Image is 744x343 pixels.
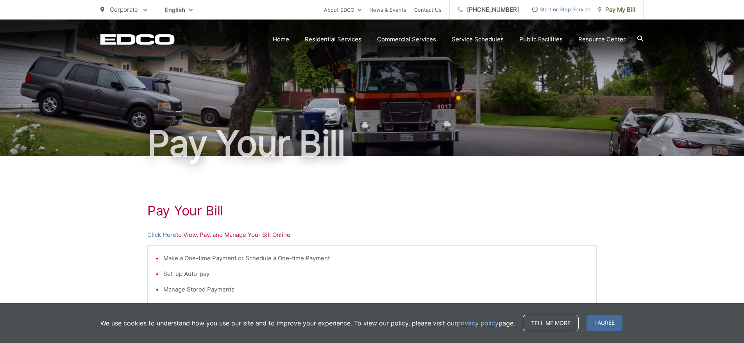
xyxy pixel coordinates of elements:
[598,5,635,14] span: Pay My Bill
[147,203,597,219] h1: Pay Your Bill
[100,34,175,45] a: EDCD logo. Return to the homepage.
[147,230,176,240] a: Click Here
[163,300,588,310] li: Go Paperless
[324,5,361,14] a: About EDCO
[100,124,644,163] h1: Pay Your Bill
[305,35,361,44] a: Residential Services
[110,6,138,13] span: Corporate
[159,3,199,17] span: English
[457,318,499,328] a: privacy policy
[273,35,289,44] a: Home
[163,269,588,279] li: Set-up Auto-pay
[414,5,442,14] a: Contact Us
[369,5,406,14] a: News & Events
[452,35,504,44] a: Service Schedules
[147,230,597,240] p: to View, Pay, and Manage Your Bill Online
[519,35,563,44] a: Public Facilities
[578,35,626,44] a: Resource Center
[377,35,436,44] a: Commercial Services
[523,315,579,331] a: Tell me more
[163,285,588,294] li: Manage Stored Payments
[163,254,588,263] li: Make a One-time Payment or Schedule a One-time Payment
[100,318,515,328] p: We use cookies to understand how you use our site and to improve your experience. To view our pol...
[587,315,622,331] span: I agree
